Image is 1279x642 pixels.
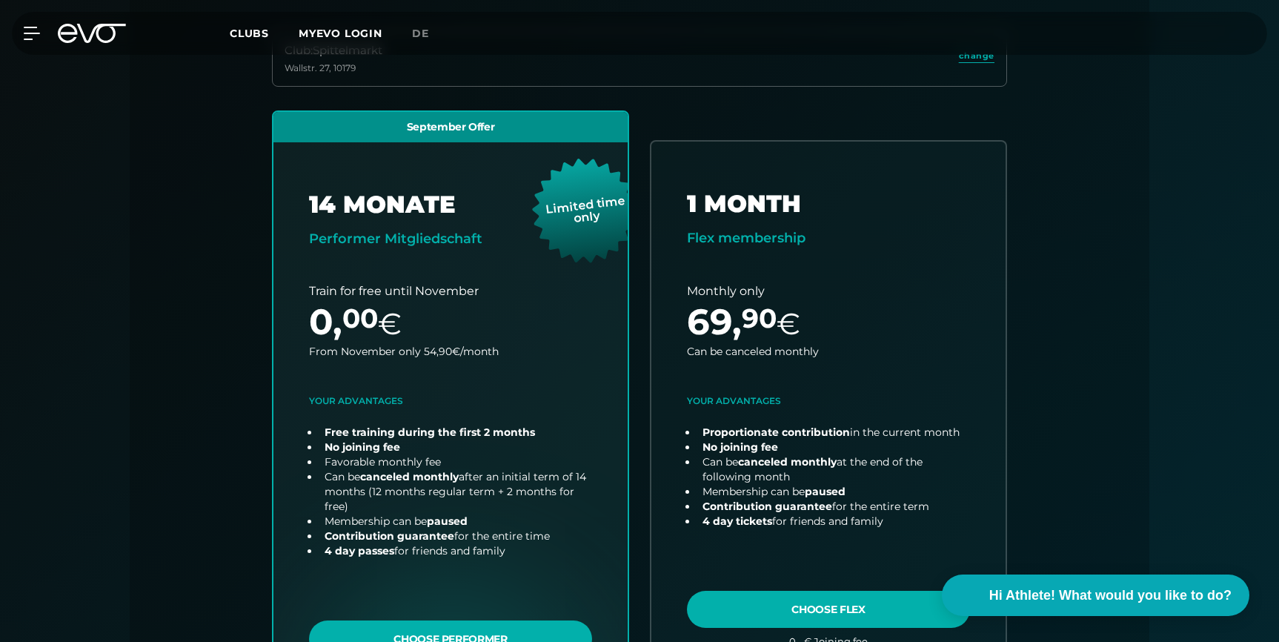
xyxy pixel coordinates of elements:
a: de [412,25,447,42]
span: de [412,27,429,40]
span: Clubs [230,27,269,40]
a: Clubs [230,26,299,40]
a: MYEVO LOGIN [299,27,382,40]
div: Wallstr. 27 , 10179 [285,62,382,74]
span: Hi Athlete! What would you like to do? [989,586,1232,606]
button: Hi Athlete! What would you like to do? [942,575,1249,616]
